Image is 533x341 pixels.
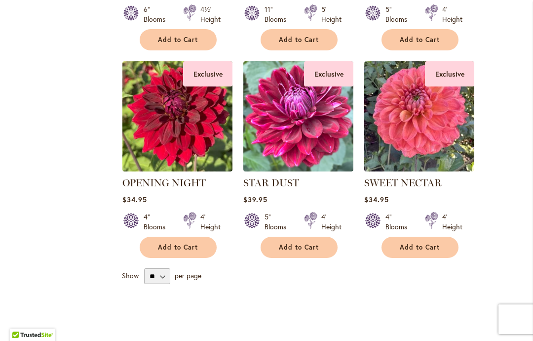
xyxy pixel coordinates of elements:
[243,164,353,173] a: STAR DUST Exclusive
[442,4,462,24] div: 4' Height
[140,237,217,258] button: Add to Cart
[442,212,462,232] div: 4' Height
[200,4,221,24] div: 4½' Height
[400,36,440,44] span: Add to Cart
[7,306,35,334] iframe: Launch Accessibility Center
[122,195,147,204] span: $34.95
[158,243,198,252] span: Add to Cart
[364,195,389,204] span: $34.95
[364,164,474,173] a: SWEET NECTAR Exclusive
[364,61,474,171] img: SWEET NECTAR
[175,271,201,280] span: per page
[200,212,221,232] div: 4' Height
[243,61,353,171] img: STAR DUST
[243,195,267,204] span: $39.95
[122,177,206,189] a: OPENING NIGHT
[279,36,319,44] span: Add to Cart
[122,164,232,173] a: OPENING NIGHT Exclusive
[279,243,319,252] span: Add to Cart
[265,4,292,24] div: 11" Blooms
[400,243,440,252] span: Add to Cart
[381,29,458,50] button: Add to Cart
[364,177,442,189] a: SWEET NECTAR
[321,4,342,24] div: 5' Height
[321,212,342,232] div: 4' Height
[304,61,353,86] div: Exclusive
[122,61,232,171] img: OPENING NIGHT
[425,61,474,86] div: Exclusive
[265,212,292,232] div: 5" Blooms
[243,177,299,189] a: STAR DUST
[158,36,198,44] span: Add to Cart
[385,4,413,24] div: 5" Blooms
[381,237,458,258] button: Add to Cart
[140,29,217,50] button: Add to Cart
[183,61,232,86] div: Exclusive
[261,237,338,258] button: Add to Cart
[261,29,338,50] button: Add to Cart
[122,271,139,280] span: Show
[385,212,413,232] div: 4" Blooms
[144,4,171,24] div: 6" Blooms
[144,212,171,232] div: 4" Blooms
